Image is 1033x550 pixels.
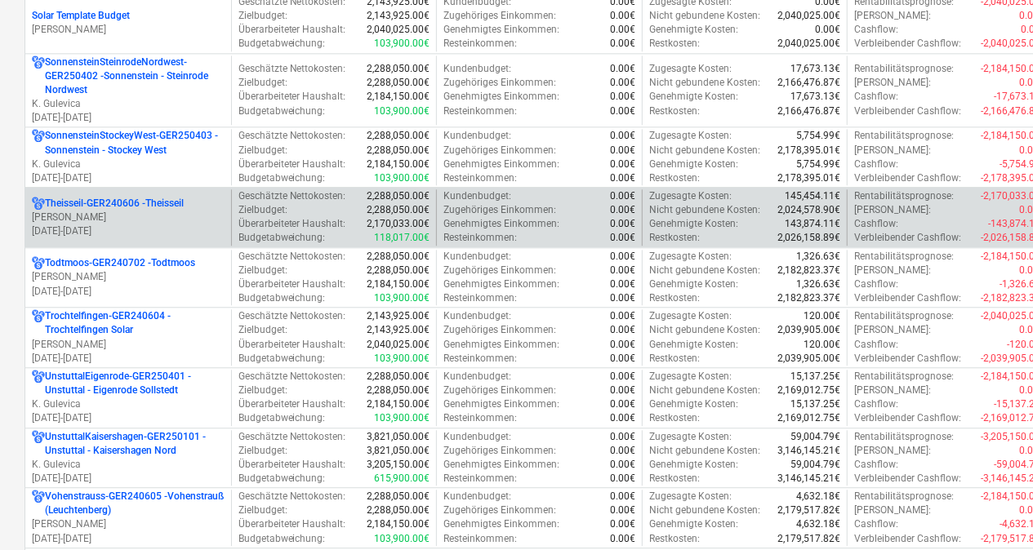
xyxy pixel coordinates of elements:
p: 2,288,050.00€ [367,370,430,384]
p: 103,900.00€ [374,352,430,366]
p: Cashflow : [854,397,898,411]
p: Rentabilitätsprognose : [854,62,954,76]
div: Für das Projekt sind mehrere Währungen aktiviert [32,309,45,337]
p: Kundenbudget : [443,250,511,264]
p: Verbleibender Cashflow : [854,231,961,245]
p: 0.00€ [610,157,635,171]
p: Restkosten : [649,37,700,51]
p: Restkosten : [649,291,700,305]
p: [PERSON_NAME] [32,23,225,37]
p: [DATE] - [DATE] [32,111,225,125]
p: [PERSON_NAME] [32,338,225,352]
p: [DATE] - [DATE] [32,352,225,366]
p: 2,182,823.37€ [777,291,840,305]
p: 0.00€ [610,129,635,143]
p: Nicht gebundene Kosten : [649,203,760,217]
p: Cashflow : [854,458,898,472]
p: 2,040,025.00€ [367,23,430,37]
p: Vohenstrauss-GER240605 - Vohenstrauß (Leuchtenberg) [45,490,225,517]
p: 0.00€ [610,277,635,291]
p: 2,288,050.00€ [367,264,430,277]
p: 0.00€ [610,171,635,185]
p: Resteinkommen : [443,104,517,118]
p: [DATE] - [DATE] [32,472,225,486]
div: UnstuttalKaisershagen-GER250101 -Unstuttal - Kaisershagen NordK. Gulevica[DATE]-[DATE] [32,430,225,486]
p: Genehmigte Kosten : [649,458,738,472]
p: 2,184,150.00€ [367,397,430,411]
p: 0.00€ [610,231,635,245]
p: Zielbudget : [238,9,287,23]
p: Rentabilitätsprognose : [854,250,954,264]
p: Genehmigtes Einkommen : [443,397,559,411]
p: Rentabilitätsprognose : [854,430,954,444]
p: 17,673.13€ [790,62,840,76]
p: 0.00€ [610,90,635,104]
p: Zugesagte Kosten : [649,189,732,203]
p: 145,454.11€ [785,189,840,203]
p: Geschätzte Nettokosten : [238,490,346,503]
p: Zielbudget : [238,384,287,397]
div: Chat-Widget [951,472,1033,550]
p: 120.00€ [804,309,840,323]
p: Überarbeiteter Haushalt : [238,277,346,291]
p: Cashflow : [854,277,898,291]
p: Restkosten : [649,472,700,486]
div: Für das Projekt sind mehrere Währungen aktiviert [32,55,45,97]
p: Resteinkommen : [443,352,517,366]
p: 15,137.25€ [790,370,840,384]
p: Cashflow : [854,217,898,231]
p: K. Gulevica [32,157,225,171]
p: Solar Template Budget [32,9,130,23]
p: Kundenbudget : [443,189,511,203]
p: Verbleibender Cashflow : [854,291,961,305]
p: [PERSON_NAME] : [854,144,931,157]
p: Kundenbudget : [443,309,511,323]
p: Nicht gebundene Kosten : [649,264,760,277]
p: Geschätzte Nettokosten : [238,370,346,384]
p: 0.00€ [610,62,635,76]
p: 0.00€ [610,472,635,486]
p: 2,288,050.00€ [367,189,430,203]
p: Überarbeiteter Haushalt : [238,90,346,104]
p: Geschätzte Nettokosten : [238,129,346,143]
p: 2,288,050.00€ [367,250,430,264]
p: Zugesagte Kosten : [649,129,732,143]
p: Nicht gebundene Kosten : [649,444,760,458]
p: 143,874.11€ [785,217,840,231]
p: 0.00€ [610,37,635,51]
p: Cashflow : [854,23,898,37]
p: 0.00€ [610,76,635,90]
p: 2,288,050.00€ [367,384,430,397]
p: 2,169,012.75€ [777,384,840,397]
p: 2,170,033.00€ [367,217,430,231]
p: 2,040,025.00€ [367,338,430,352]
p: Geschätzte Nettokosten : [238,250,346,264]
p: SonnensteinSteinrodeNordwest-GER250402 - Sonnenstein - Steinrode Nordwest [45,55,225,97]
p: 5,754.99€ [796,129,840,143]
p: 0.00€ [610,104,635,118]
p: 0.00€ [815,23,840,37]
div: Theisseil-GER240606 -Theisseil[PERSON_NAME][DATE]-[DATE] [32,197,225,238]
p: Restkosten : [649,104,700,118]
p: Zugesagte Kosten : [649,309,732,323]
div: SonnensteinSteinrodeNordwest-GER250402 -Sonnenstein - Steinrode NordwestK. Gulevica[DATE]-[DATE] [32,55,225,126]
p: 0.00€ [610,203,635,217]
p: [PERSON_NAME] [32,517,225,531]
p: Rentabilitätsprognose : [854,309,954,323]
p: Verbleibender Cashflow : [854,472,961,486]
p: UnstuttalKaisershagen-GER250101 - Unstuttal - Kaisershagen Nord [45,430,225,458]
p: Zugehöriges Einkommen : [443,323,556,337]
p: Cashflow : [854,338,898,352]
p: Kundenbudget : [443,370,511,384]
p: 17,673.13€ [790,90,840,104]
p: 103,900.00€ [374,37,430,51]
p: Überarbeiteter Haushalt : [238,338,346,352]
p: 2,288,050.00€ [367,129,430,143]
p: Genehmigte Kosten : [649,338,738,352]
p: Genehmigte Kosten : [649,23,738,37]
p: Genehmigtes Einkommen : [443,458,559,472]
p: Verbleibender Cashflow : [854,411,961,425]
div: SonnensteinStockeyWest-GER250403 -Sonnenstein - Stockey WestK. Gulevica[DATE]-[DATE] [32,129,225,185]
p: Zugehöriges Einkommen : [443,203,556,217]
p: Zielbudget : [238,76,287,90]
